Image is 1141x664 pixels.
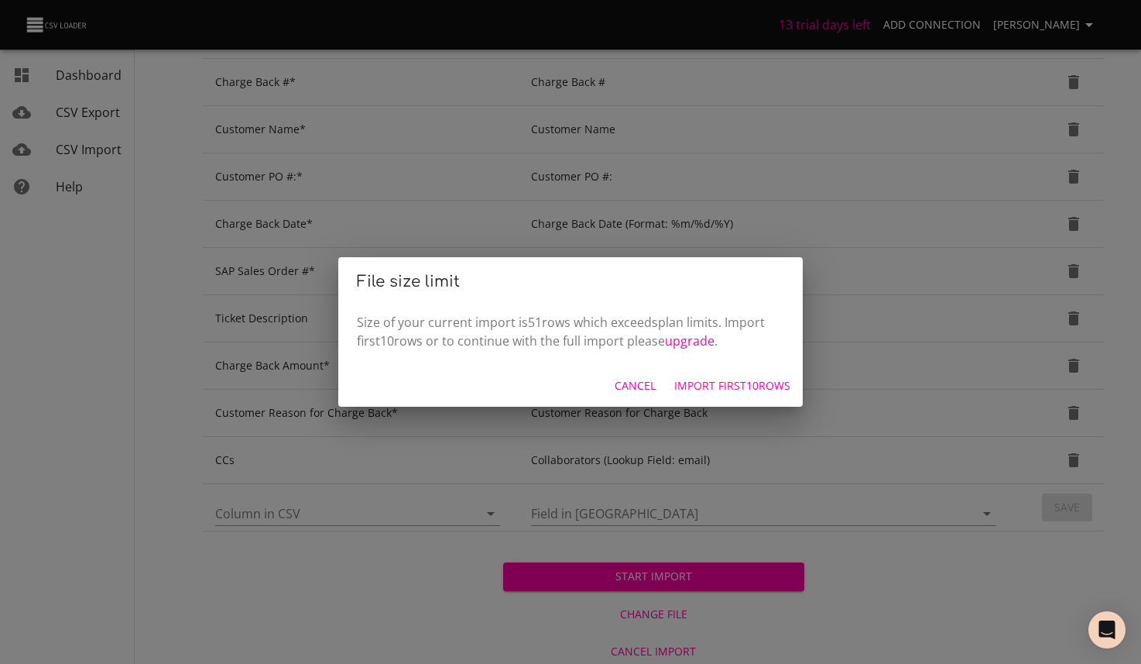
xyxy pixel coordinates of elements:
span: Cancel [615,377,656,396]
p: Size of your current import is 51 rows which exceeds plan limits. Import first 10 rows or to cont... [357,313,784,350]
span: Import first 10 rows [674,377,790,396]
h2: File size limit [357,270,784,294]
button: Cancel [608,372,662,401]
a: upgrade [665,332,714,349]
button: Import first10rows [668,372,797,401]
div: Open Intercom Messenger [1088,611,1126,649]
